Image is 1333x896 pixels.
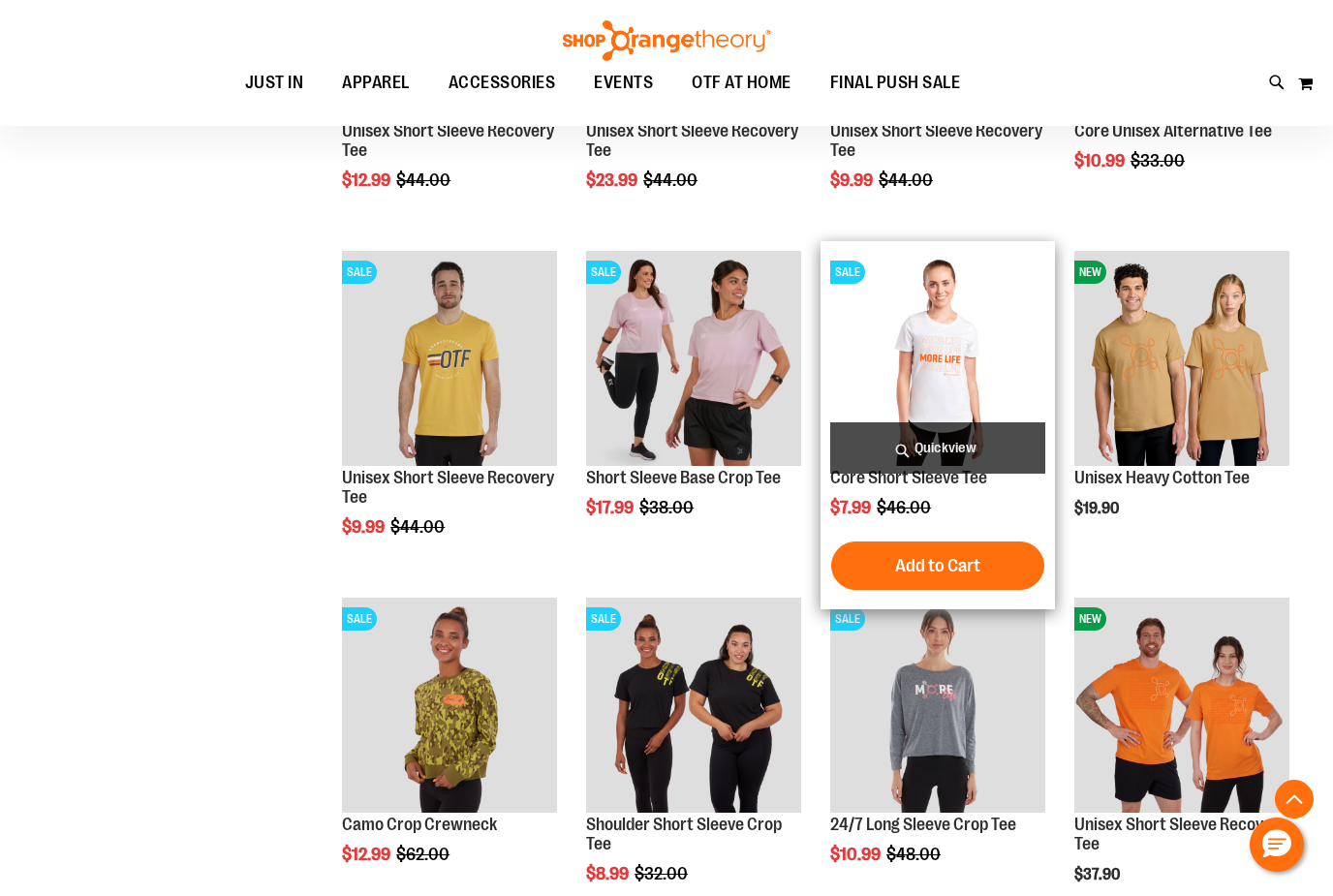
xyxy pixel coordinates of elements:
[342,121,554,160] a: Unisex Short Sleeve Recovery Tee
[879,170,936,190] span: $44.00
[226,61,324,106] a: JUST IN
[323,61,429,105] a: APPAREL
[830,598,1045,816] a: Product image for 24/7 Long Sleeve Crop TeeSALE
[1074,151,1128,170] span: $10.99
[1074,598,1289,813] img: Unisex Short Sleeve Recovery Tee
[342,170,393,190] span: $12.99
[586,598,801,813] img: Product image for Shoulder Short Sleeve Crop Tee
[1131,151,1188,170] span: $33.00
[830,121,1042,160] a: Unisex Short Sleeve Recovery Tee
[245,61,304,105] span: JUST IN
[1074,251,1289,469] a: Unisex Heavy Cotton TeeNEW
[886,845,944,864] span: $48.00
[811,61,980,106] a: FINAL PUSH SALE
[1074,500,1122,517] span: $19.90
[342,251,557,469] a: Product image for Unisex Short Sleeve Recovery TeeSALE
[342,261,377,284] span: SALE
[1074,607,1106,631] span: NEW
[877,498,934,517] span: $46.00
[830,422,1045,474] a: Quickview
[830,251,1045,469] a: Product image for Core Short Sleeve TeeSALE
[643,170,700,190] span: $44.00
[1074,598,1289,816] a: Unisex Short Sleeve Recovery TeeNEW
[635,864,691,883] span: $32.00
[586,261,621,284] span: SALE
[390,517,448,537] span: $44.00
[1074,121,1272,140] a: Core Unisex Alternative Tee
[342,598,557,813] img: Product image for Camo Crop Crewneck
[574,61,672,106] a: EVENTS
[429,61,575,106] a: ACCESSORIES
[830,845,883,864] span: $10.99
[1065,241,1299,567] div: product
[342,845,393,864] span: $12.99
[586,251,801,469] a: Product image for Short Sleeve Base Crop TeeSALE
[342,607,377,631] span: SALE
[830,61,961,105] span: FINAL PUSH SALE
[342,61,410,105] span: APPAREL
[895,555,980,576] span: Add to Cart
[586,170,640,190] span: $23.99
[1275,780,1314,819] button: Back To Top
[830,598,1045,813] img: Product image for 24/7 Long Sleeve Crop Tee
[586,121,798,160] a: Unisex Short Sleeve Recovery Tee
[586,815,782,853] a: Shoulder Short Sleeve Crop Tee
[342,815,497,834] a: Camo Crop Crewneck
[1074,261,1106,284] span: NEW
[1250,818,1304,872] button: Hello, have a question? Let’s chat.
[830,607,865,631] span: SALE
[1074,468,1250,487] a: Unisex Heavy Cotton Tee
[830,498,874,517] span: $7.99
[692,61,791,105] span: OTF AT HOME
[342,517,387,537] span: $9.99
[1074,815,1286,853] a: Unisex Short Sleeve Recovery Tee
[449,61,556,105] span: ACCESSORIES
[830,468,987,487] a: Core Short Sleeve Tee
[586,468,781,487] a: Short Sleeve Base Crop Tee
[830,261,865,284] span: SALE
[830,170,876,190] span: $9.99
[831,541,1044,590] button: Add to Cart
[586,864,632,883] span: $8.99
[672,61,811,106] a: OTF AT HOME
[1074,251,1289,466] img: Unisex Heavy Cotton Tee
[586,607,621,631] span: SALE
[342,468,554,507] a: Unisex Short Sleeve Recovery Tee
[586,498,636,517] span: $17.99
[639,498,697,517] span: $38.00
[396,170,453,190] span: $44.00
[342,251,557,466] img: Product image for Unisex Short Sleeve Recovery Tee
[821,241,1055,609] div: product
[342,598,557,816] a: Product image for Camo Crop CrewneckSALE
[396,845,452,864] span: $62.00
[830,815,1016,834] a: 24/7 Long Sleeve Crop Tee
[576,241,811,567] div: product
[586,598,801,816] a: Product image for Shoulder Short Sleeve Crop TeeSALE
[1074,866,1123,883] span: $37.90
[594,61,653,105] span: EVENTS
[560,20,773,61] img: Shop Orangetheory
[332,241,567,585] div: product
[586,251,801,466] img: Product image for Short Sleeve Base Crop Tee
[830,251,1045,466] img: Product image for Core Short Sleeve Tee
